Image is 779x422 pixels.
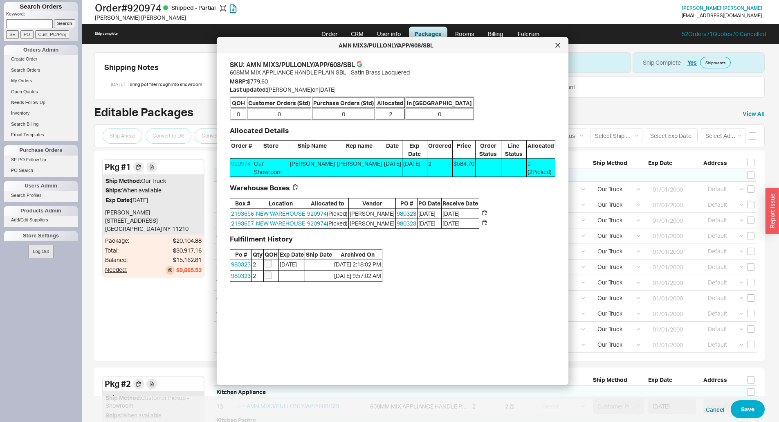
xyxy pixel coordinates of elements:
[648,291,696,306] input: 01/01/2000
[214,306,235,321] div: 9
[214,182,235,197] div: 1
[701,376,757,386] div: Address
[396,199,417,208] span: PO #
[4,216,78,224] a: Add/Edit Suppliers
[231,97,246,108] span: QOH
[4,45,78,55] div: Orders Admin
[279,249,305,259] span: Exp Date
[442,219,479,228] span: [DATE]
[336,141,383,158] span: Rep name
[95,14,392,22] div: [PERSON_NAME] [PERSON_NAME]
[214,291,235,306] div: 8
[106,177,141,184] span: Ship Method:
[741,404,754,414] span: Save
[4,131,78,139] a: Email Templates
[231,210,254,217] a: 2193656
[376,97,405,108] span: Allocated
[648,306,696,321] input: 01/01/2000
[231,160,251,167] a: 920974
[214,260,235,275] div: 6
[111,79,125,90] div: [DATE]
[682,30,766,37] a: 52Orders /1Quotes /0 Cancelled
[442,208,479,218] span: [DATE]
[247,109,311,120] span: 0
[253,141,289,158] span: Store
[4,2,78,11] h1: Search Orders
[648,337,696,352] input: 01/01/2000
[214,213,235,228] div: 3
[214,244,235,259] div: 5
[202,131,236,141] span: Convert to STD
[349,208,395,218] span: [PERSON_NAME]
[402,159,427,176] span: [DATE]
[214,197,235,212] div: 2
[176,266,202,274] div: $9,885.52
[643,59,681,67] div: Ship Complete
[94,106,193,118] h2: Editable Packages
[648,197,696,212] input: 01/01/2000
[648,275,696,290] input: 01/01/2000
[231,109,246,120] span: 0
[383,141,402,158] span: Date
[230,69,410,76] span: 608MM MIX APPLIANCE HANDLE PLAIN SBL - Satin Brass Lacquered
[6,11,78,19] p: Keyword:
[397,220,416,227] a: 980323
[371,27,407,41] a: User info
[130,79,438,90] div: Bring pot filler rough into showroom
[453,141,475,158] span: Price
[4,98,78,107] a: Needs Follow Up
[106,187,122,194] span: Ships:
[230,60,245,69] span: SKU:
[105,161,131,173] div: Pkg # 1
[312,109,375,120] span: 0
[106,394,201,410] div: Customer Pickup - Showroom
[216,171,237,179] div: Kitchen
[221,41,551,50] div: AMN MIX3/PULLONLY/APP/608/SBL
[231,220,254,227] a: 2193657
[6,30,19,39] input: SE
[4,206,78,216] div: Products Admin
[195,128,243,144] button: Convert to STD
[481,27,510,41] a: Billing
[4,109,78,117] a: Inventory
[427,141,452,158] span: Ordered
[20,30,34,39] input: PO
[256,210,305,217] a: NEW WAREHOUSE
[105,246,129,255] div: Total:
[648,213,696,228] input: 01/01/2000
[4,145,78,155] div: Purchase Orders
[402,141,427,158] span: Exp Date
[256,220,305,227] a: NEW WAREHOUSE
[28,245,53,258] button: Log Out
[316,27,343,41] a: Order
[4,66,78,74] a: Search Orders
[312,97,375,108] span: Purchase Orders (Std)
[705,59,725,66] span: Shipments
[230,141,253,158] span: Order #
[731,400,765,418] button: Save
[252,260,263,271] span: 2
[105,237,129,245] div: Package:
[214,228,235,244] div: 4
[349,199,395,208] span: Vendor
[442,199,479,208] span: Receive Date
[528,168,554,176] div: ( 2 Picked)
[646,159,701,169] div: Exp Date
[247,78,268,85] span: $779.60
[682,13,762,18] div: [EMAIL_ADDRESS][DOMAIN_NAME]
[95,2,392,14] h1: Order # 920974
[305,249,333,259] span: Ship Date
[453,159,475,176] span: $584.70
[95,32,118,36] div: Ship complete
[153,131,184,141] span: Convert to DS
[648,182,696,197] input: 01/01/2000
[682,5,762,11] a: [PERSON_NAME] [PERSON_NAME]
[173,237,202,245] div: $20,104.88
[230,85,555,93] div: [PERSON_NAME] on [DATE]
[173,246,202,255] div: $30,917.16
[103,128,142,144] button: Ship Ahead
[306,219,348,228] span: (Picked)
[230,78,247,85] span: MSRP:
[173,256,202,264] div: $15,162.81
